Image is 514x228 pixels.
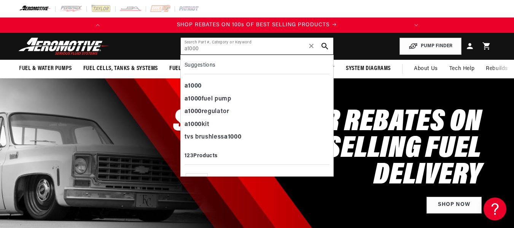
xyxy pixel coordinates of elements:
div: tvs brushless [185,131,330,144]
b: 123 Products [185,153,218,159]
summary: System Diagrams [340,60,396,78]
a: About Us [408,60,444,78]
span: Rebuilds [486,65,508,73]
summary: Tech Help [444,60,480,78]
summary: Fuel Regulators [164,60,220,78]
b: a1000 [224,134,241,140]
span: Tech Help [449,65,474,73]
span: System Diagrams [346,65,391,73]
div: regulator [185,105,330,118]
button: PUMP FINDER [399,38,461,55]
span: SHOP REBATES ON 100s OF BEST SELLING PRODUCTS [177,22,329,28]
a: SHOP REBATES ON 100s OF BEST SELLING PRODUCTS [105,21,409,29]
span: ✕ [308,40,315,52]
button: Translation missing: en.sections.announcements.previous_announcement [90,18,105,33]
summary: Fuel Cells, Tanks & Systems [78,60,164,78]
div: fuel pump [185,93,330,106]
div: kit [185,118,330,131]
span: Fuel Regulators [169,65,214,73]
div: Announcement [105,21,409,29]
button: search button [317,38,333,54]
input: Search by Part Number, Category or Keyword [181,38,334,54]
button: Translation missing: en.sections.announcements.next_announcement [409,18,424,33]
b: a1000 [185,121,202,128]
b: a1000 [185,96,202,102]
div: 1 of 2 [105,21,409,29]
span: About Us [414,66,438,72]
summary: Rebuilds [480,60,514,78]
b: a1000 [185,83,202,89]
summary: Fuel & Water Pumps [13,60,78,78]
img: Aeromotive [16,37,111,55]
div: Suggestions [185,59,330,74]
span: Fuel & Water Pumps [19,65,72,73]
h2: SHOP SUMMER REBATES ON BEST SELLING FUEL DELIVERY [156,109,482,189]
a: Shop Now [426,197,482,214]
b: a1000 [185,108,202,115]
span: Fuel Cells, Tanks & Systems [83,65,158,73]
